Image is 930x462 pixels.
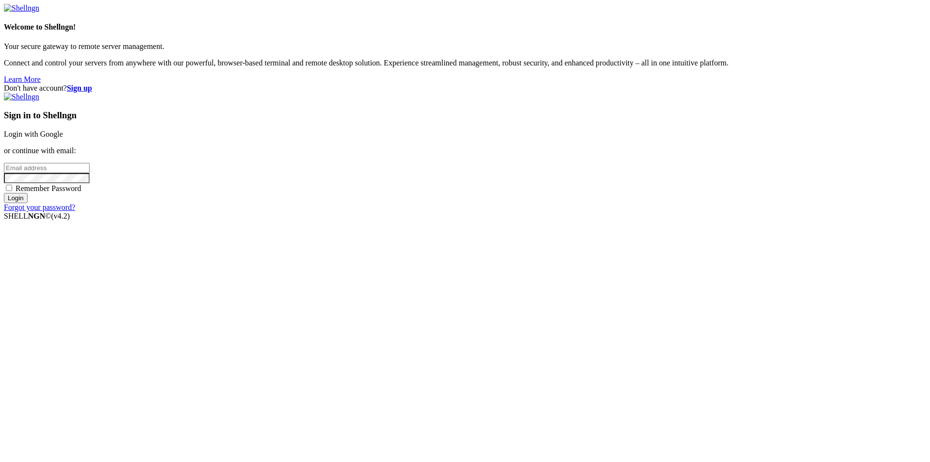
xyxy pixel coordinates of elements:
[15,184,81,192] span: Remember Password
[4,212,70,220] span: SHELL ©
[6,185,12,191] input: Remember Password
[4,4,39,13] img: Shellngn
[4,110,926,121] h3: Sign in to Shellngn
[4,193,28,203] input: Login
[28,212,46,220] b: NGN
[4,59,926,67] p: Connect and control your servers from anywhere with our powerful, browser-based terminal and remo...
[4,146,926,155] p: or continue with email:
[4,23,926,32] h4: Welcome to Shellngn!
[4,84,926,93] div: Don't have account?
[4,42,926,51] p: Your secure gateway to remote server management.
[51,212,70,220] span: 4.2.0
[4,75,41,83] a: Learn More
[4,130,63,138] a: Login with Google
[4,163,90,173] input: Email address
[4,203,75,211] a: Forgot your password?
[4,93,39,101] img: Shellngn
[67,84,92,92] a: Sign up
